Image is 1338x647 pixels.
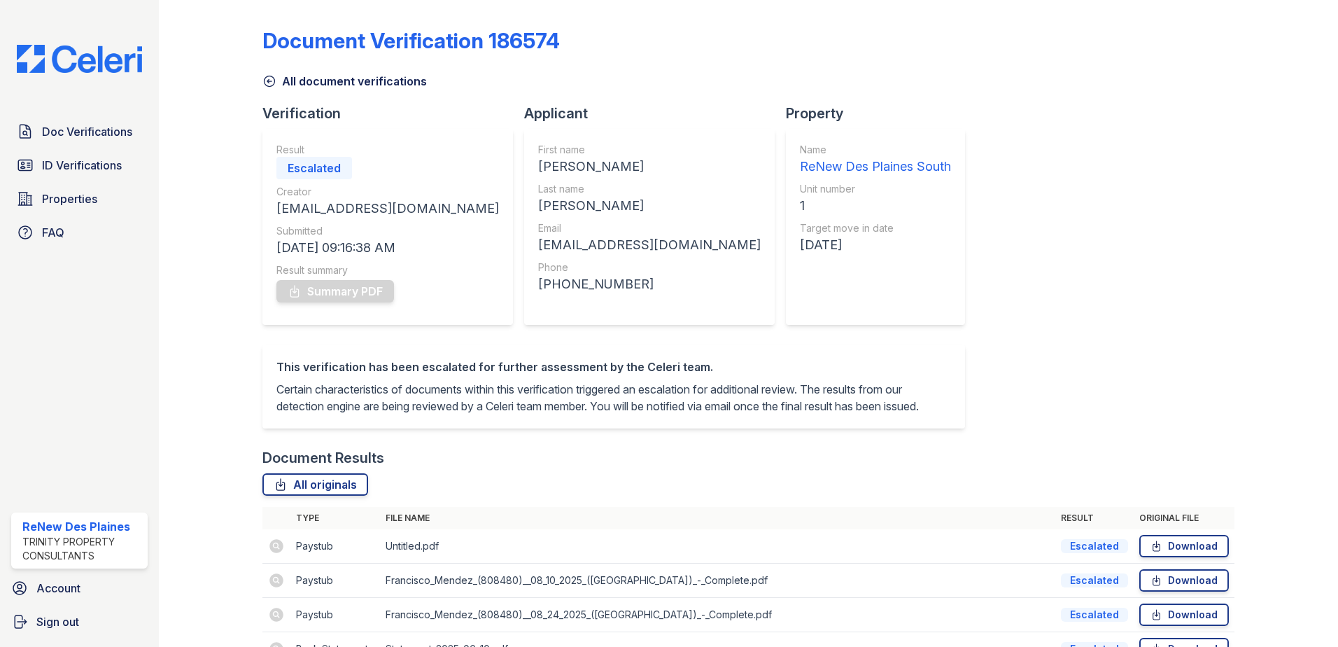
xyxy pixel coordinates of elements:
[276,224,499,238] div: Submitted
[11,218,148,246] a: FAQ
[11,185,148,213] a: Properties
[538,157,761,176] div: [PERSON_NAME]
[6,574,153,602] a: Account
[276,143,499,157] div: Result
[538,274,761,294] div: [PHONE_NUMBER]
[36,613,79,630] span: Sign out
[6,45,153,73] img: CE_Logo_Blue-a8612792a0a2168367f1c8372b55b34899dd931a85d93a1a3d3e32e68fde9ad4.png
[1139,535,1229,557] a: Download
[1139,569,1229,592] a: Download
[800,235,951,255] div: [DATE]
[290,564,380,598] td: Paystub
[786,104,976,123] div: Property
[290,529,380,564] td: Paystub
[276,238,499,258] div: [DATE] 09:16:38 AM
[11,118,148,146] a: Doc Verifications
[6,608,153,636] a: Sign out
[1061,573,1128,587] div: Escalated
[262,104,524,123] div: Verification
[262,73,427,90] a: All document verifications
[538,143,761,157] div: First name
[380,507,1055,529] th: File name
[36,580,80,597] span: Account
[538,260,761,274] div: Phone
[42,190,97,207] span: Properties
[538,235,761,255] div: [EMAIL_ADDRESS][DOMAIN_NAME]
[800,221,951,235] div: Target move in date
[11,151,148,179] a: ID Verifications
[380,529,1055,564] td: Untitled.pdf
[380,564,1055,598] td: Francisco_Mendez_(808480)__08_10_2025_([GEOGRAPHIC_DATA])_-_Complete.pdf
[800,182,951,196] div: Unit number
[1055,507,1134,529] th: Result
[524,104,786,123] div: Applicant
[800,196,951,216] div: 1
[1139,604,1229,626] a: Download
[290,507,380,529] th: Type
[22,518,142,535] div: ReNew Des Plaines
[538,196,761,216] div: [PERSON_NAME]
[42,123,132,140] span: Doc Verifications
[262,448,384,468] div: Document Results
[22,535,142,563] div: Trinity Property Consultants
[800,143,951,157] div: Name
[1061,608,1128,622] div: Escalated
[538,221,761,235] div: Email
[276,157,352,179] div: Escalated
[380,598,1055,632] td: Francisco_Mendez_(808480)__08_24_2025_([GEOGRAPHIC_DATA])_-_Complete.pdf
[262,28,560,53] div: Document Verification 186574
[800,143,951,176] a: Name ReNew Des Plaines South
[276,199,499,218] div: [EMAIL_ADDRESS][DOMAIN_NAME]
[1061,539,1128,553] div: Escalated
[276,185,499,199] div: Creator
[276,263,499,277] div: Result summary
[262,473,368,496] a: All originals
[538,182,761,196] div: Last name
[276,359,951,375] div: This verification has been escalated for further assessment by the Celeri team.
[1134,507,1234,529] th: Original file
[42,157,122,174] span: ID Verifications
[800,157,951,176] div: ReNew Des Plaines South
[276,381,951,415] p: Certain characteristics of documents within this verification triggered an escalation for additio...
[290,598,380,632] td: Paystub
[42,224,64,241] span: FAQ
